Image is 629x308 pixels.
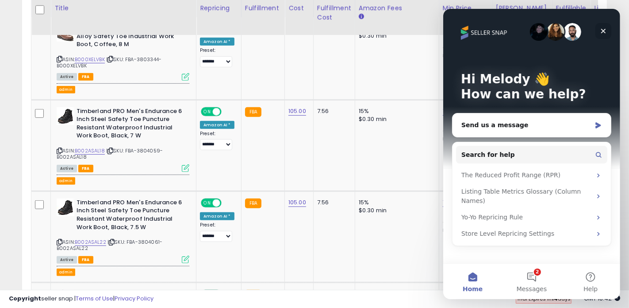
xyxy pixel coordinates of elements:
strong: Copyright [9,294,41,303]
span: OFF [220,108,234,115]
span: | SKU: FBA-3803344-B000XELVBK [57,56,161,69]
a: 105.00 [288,107,306,116]
span: | SKU: FBA-3804059-B002ASAL18 [57,147,163,160]
a: 160.65 [443,107,460,116]
button: admin [57,177,75,185]
a: B000XELVBK [75,56,105,63]
div: Disable auto adjust min [443,34,485,59]
iframe: Intercom live chat [443,9,620,299]
div: $0.30 min [359,32,432,40]
a: 105.00 [288,198,306,207]
div: ASIN: [57,199,189,262]
div: ASIN: [57,24,189,80]
div: 7.56 [317,199,348,207]
a: Terms of Use [76,294,113,303]
button: admin [57,86,75,94]
a: B002ASAL18 [75,147,105,155]
div: [PERSON_NAME] [496,4,548,13]
span: FBA [78,73,93,81]
span: All listings currently available for purchase on Amazon [57,256,77,264]
div: Fulfillable Quantity [556,4,587,22]
div: $0.30 min [359,207,432,214]
div: Preset: [200,222,234,242]
small: Amazon Fees. [359,13,364,21]
div: Amazon AI * [200,212,234,220]
div: Amazon Fees [359,4,435,13]
div: Disable auto adjust min [443,117,485,143]
div: Amazon AI * [200,38,234,46]
span: All listings currently available for purchase on Amazon [57,165,77,172]
b: Timberland PRO Men's Endurance 6 Inch Steel Safety Toe Puncture Resistant Waterproof Industrial W... [77,107,184,142]
div: Preset: [200,47,234,67]
span: OFF [220,199,234,207]
button: admin [57,269,75,276]
b: Timberland PRO Men's Endurance 6 Inch Steel Safety Toe Puncture Resistant Waterproof Industrial W... [77,199,184,234]
div: Preset: [200,131,234,151]
a: 160.65 [443,198,460,207]
span: All listings currently available for purchase on Amazon [57,73,77,81]
div: Cost [288,4,310,13]
div: 7.56 [317,107,348,115]
span: ON [202,199,213,207]
a: B002ASAL22 [75,238,106,246]
div: Amazon AI * [200,121,234,129]
div: ASIN: [57,107,189,171]
small: FBA [245,199,261,208]
span: FBA [78,165,93,172]
a: Privacy Policy [115,294,153,303]
div: 15% [359,107,432,115]
div: Min Price [443,4,488,13]
span: FBA [78,256,93,264]
div: $0.30 min [359,115,432,123]
div: Fulfillment [245,4,281,13]
b: Timberland PRO Men's Titan 6 Inch Alloy Safety Toe Industrial Work Boot, Coffee, 8 M [77,24,184,51]
div: Title [54,4,192,13]
img: 41MLJFKrzrL._SL40_.jpg [57,107,74,125]
div: Disable auto adjust min [443,209,485,234]
div: Fulfillment Cost [317,4,351,22]
img: 41MLJFKrzrL._SL40_.jpg [57,199,74,216]
div: 15% [359,199,432,207]
span: ON [202,108,213,115]
div: seller snap | | [9,295,153,303]
span: | SKU: FBA-3804061-B002ASAL22 [57,238,162,252]
small: FBA [245,107,261,117]
div: Repricing [200,4,238,13]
